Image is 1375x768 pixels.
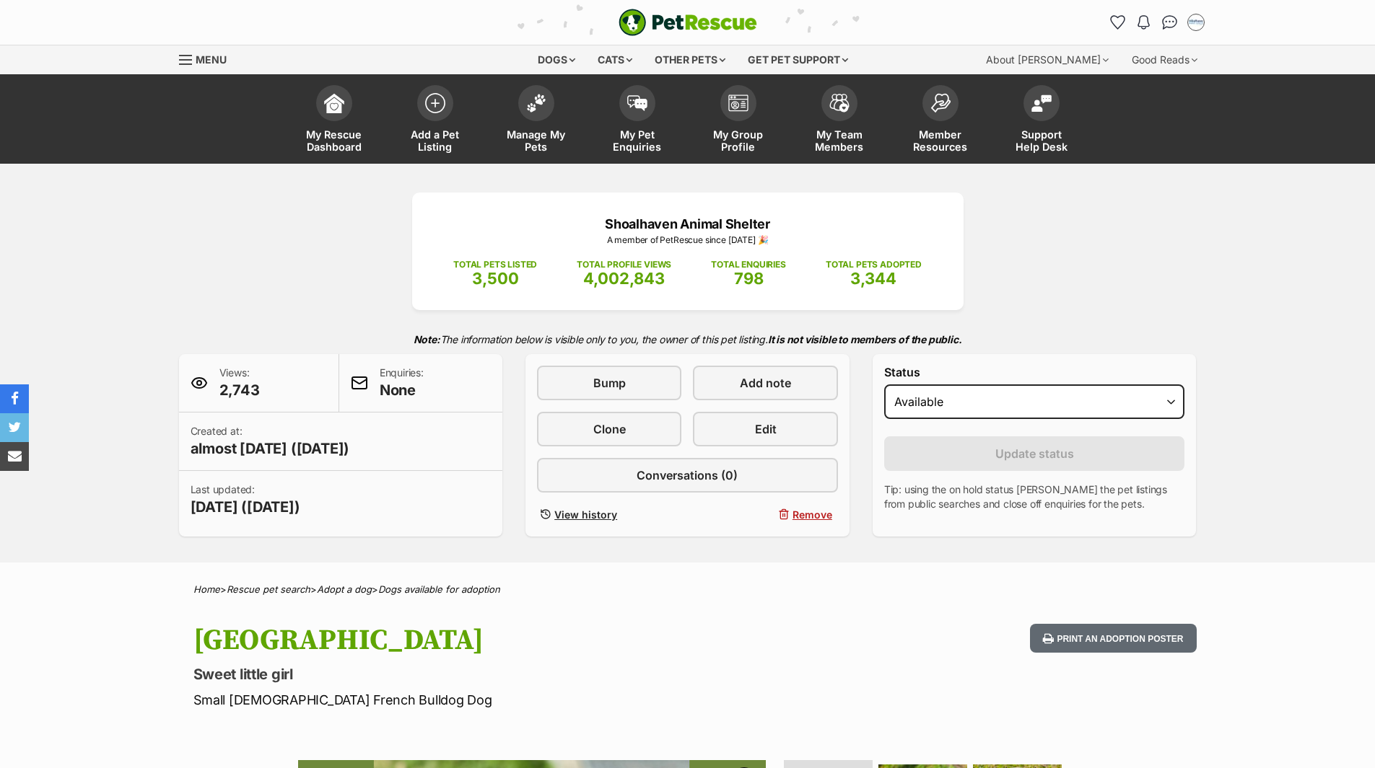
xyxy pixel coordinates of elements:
[789,78,890,164] a: My Team Members
[179,45,237,71] a: Menu
[1122,45,1208,74] div: Good Reads
[403,128,468,153] span: Add a Pet Listing
[740,374,791,392] span: Add note
[605,128,670,153] span: My Pet Enquiries
[378,583,500,595] a: Dogs available for adoption
[793,507,832,522] span: Remove
[193,664,804,684] p: Sweet little girl
[976,45,1119,74] div: About [PERSON_NAME]
[693,366,837,400] a: Add note
[537,504,681,525] a: View history
[577,258,671,271] p: TOTAL PROFILE VIEWS
[196,53,227,66] span: Menu
[193,583,220,595] a: Home
[583,269,665,288] span: 4,002,843
[1106,11,1130,34] a: Favourites
[1132,11,1156,34] button: Notifications
[1009,128,1074,153] span: Support Help Desk
[593,374,626,392] span: Bump
[807,128,872,153] span: My Team Members
[991,78,1092,164] a: Support Help Desk
[179,325,1197,354] p: The information below is visible only to you, the owner of this pet listing.
[1189,15,1203,30] img: Jodie Parnell profile pic
[627,95,647,111] img: pet-enquiries-icon-7e3ad2cf08bfb03b45e93fb7055b45f3efa6380592205ae92323e6603595dc1f.svg
[537,458,838,493] a: Conversations (0)
[1162,15,1177,30] img: chat-41dd97257d64d25036548639549fe6c8038ab92f7586957e7f3b1b290dea8141.svg
[414,333,440,345] strong: Note:
[191,424,350,459] p: Created at:
[738,45,858,74] div: Get pet support
[1158,11,1182,34] a: Conversations
[504,128,569,153] span: Manage My Pets
[191,438,350,459] span: almost [DATE] ([DATE])
[908,128,973,153] span: Member Resources
[486,78,587,164] a: Manage My Pets
[829,94,850,112] img: team-members-icon-5396bd8760b3fe7c0b43da4ab00e1e3bb1a5d9ba89233759b79545d2d3fc5d0d.svg
[193,690,804,710] p: Small [DEMOGRAPHIC_DATA] French Bulldog Dog
[227,583,310,595] a: Rescue pet search
[302,128,367,153] span: My Rescue Dashboard
[1138,15,1149,30] img: notifications-46538b983faf8c2785f20acdc204bb7945ddae34d4c08c2a6579f10ce5e182be.svg
[385,78,486,164] a: Add a Pet Listing
[380,380,424,400] span: None
[219,380,260,400] span: 2,743
[645,45,735,74] div: Other pets
[884,436,1185,471] button: Update status
[526,94,546,112] img: manage-my-pets-icon-02211641906a0b7f246fdf0571729dbe1e7629f14944591b6c1af311fb30b64b.svg
[688,78,789,164] a: My Group Profile
[1031,94,1052,112] img: help-desk-icon-fdf02630f3aa405de69fd3d07c3f3aa587a6932b1a1747fa1d2bba05be0121f9.svg
[1106,11,1208,34] ul: Account quick links
[588,45,642,74] div: Cats
[193,624,804,657] h1: [GEOGRAPHIC_DATA]
[884,482,1185,511] p: Tip: using the on hold status [PERSON_NAME] the pet listings from public searches and close off e...
[711,258,785,271] p: TOTAL ENQUIRIES
[453,258,537,271] p: TOTAL PETS LISTED
[528,45,585,74] div: Dogs
[284,78,385,164] a: My Rescue Dashboard
[1030,624,1196,653] button: Print an adoption poster
[728,94,748,112] img: group-profile-icon-3fa3cf56718a62981997c0bc7e787c4b2cf8bcc04b72c1350f741eb67cf2f40e.svg
[995,445,1074,462] span: Update status
[537,366,681,400] a: Bump
[434,234,942,247] p: A member of PetRescue since [DATE] 🎉
[324,93,344,113] img: dashboard-icon-eb2f2d2d3e046f16d808141f083e7271f6b2e854fb5c12c21221c1fb7104beca.svg
[850,269,896,288] span: 3,344
[587,78,688,164] a: My Pet Enquiries
[593,420,626,438] span: Clone
[537,412,681,446] a: Clone
[380,366,424,400] p: Enquiries:
[706,128,771,153] span: My Group Profile
[1184,11,1208,34] button: My account
[219,366,260,400] p: Views:
[317,583,372,595] a: Adopt a dog
[425,93,445,113] img: add-pet-listing-icon-0afa8454b4691262ce3f59096e99ab1cd57d4a30225e0717b998d2c9b9846f56.svg
[884,366,1185,379] label: Status
[755,420,777,438] span: Edit
[472,269,519,288] span: 3,500
[554,507,617,522] span: View history
[693,504,837,525] button: Remove
[619,9,757,36] img: logo-e224e6f780fb5917bec1dbf3a21bbac754714ae5b6737aabdf751b685950b380.svg
[890,78,991,164] a: Member Resources
[157,584,1218,595] div: > > >
[826,258,922,271] p: TOTAL PETS ADOPTED
[191,497,300,517] span: [DATE] ([DATE])
[768,333,962,345] strong: It is not visible to members of the public.
[693,412,837,446] a: Edit
[734,269,764,288] span: 798
[191,482,300,517] p: Last updated:
[637,467,738,484] span: Conversations (0)
[619,9,757,36] a: PetRescue
[930,93,951,112] img: member-resources-icon-8e73f808a243e03378d46382f2149f9095a855e16c252ad45f914b54edf8863c.svg
[434,214,942,234] p: Shoalhaven Animal Shelter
